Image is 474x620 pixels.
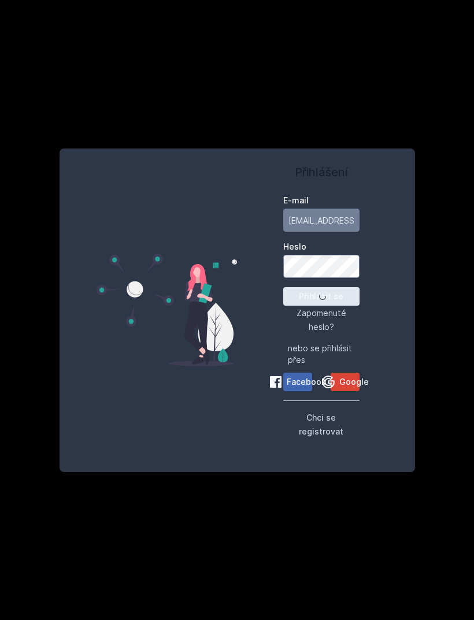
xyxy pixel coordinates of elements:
span: Facebook [287,376,326,388]
span: Chci se registrovat [299,413,343,436]
span: Zapomenuté heslo? [297,308,346,332]
label: E-mail [283,195,360,206]
button: Chci se registrovat [283,410,360,438]
button: Google [331,373,360,391]
h1: Přihlášení [283,164,360,181]
span: Google [339,376,369,388]
input: Tvoje e-mailová adresa [283,209,360,232]
span: nebo se přihlásit přes [288,343,355,366]
button: Facebook [283,373,312,391]
label: Heslo [283,241,360,253]
button: Přihlásit se [283,287,360,306]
